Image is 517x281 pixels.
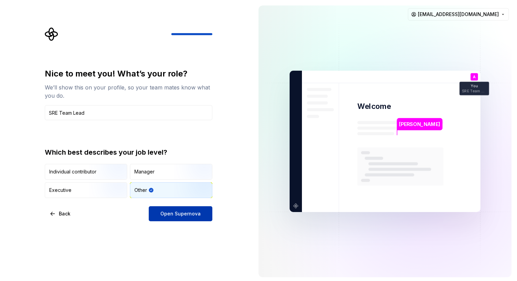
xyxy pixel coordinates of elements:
[49,168,96,175] div: Individual contributor
[357,101,391,111] p: Welcome
[473,75,476,79] p: A
[59,210,70,217] span: Back
[418,11,499,18] span: [EMAIL_ADDRESS][DOMAIN_NAME]
[134,187,147,194] div: Other
[134,168,155,175] div: Manager
[408,8,509,20] button: [EMAIL_ADDRESS][DOMAIN_NAME]
[149,206,212,221] button: Open Supernova
[45,27,58,41] svg: Supernova Logo
[45,83,212,100] div: We’ll show this on your profile, so your team mates know what you do.
[45,206,76,221] button: Back
[45,147,212,157] div: Which best describes your job level?
[45,105,212,120] input: Job title
[399,121,440,128] p: [PERSON_NAME]
[471,84,478,88] p: You
[160,210,201,217] span: Open Supernova
[45,68,212,79] div: Nice to meet you! What’s your role?
[462,89,487,93] p: SRE Team Lead
[49,187,71,194] div: Executive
